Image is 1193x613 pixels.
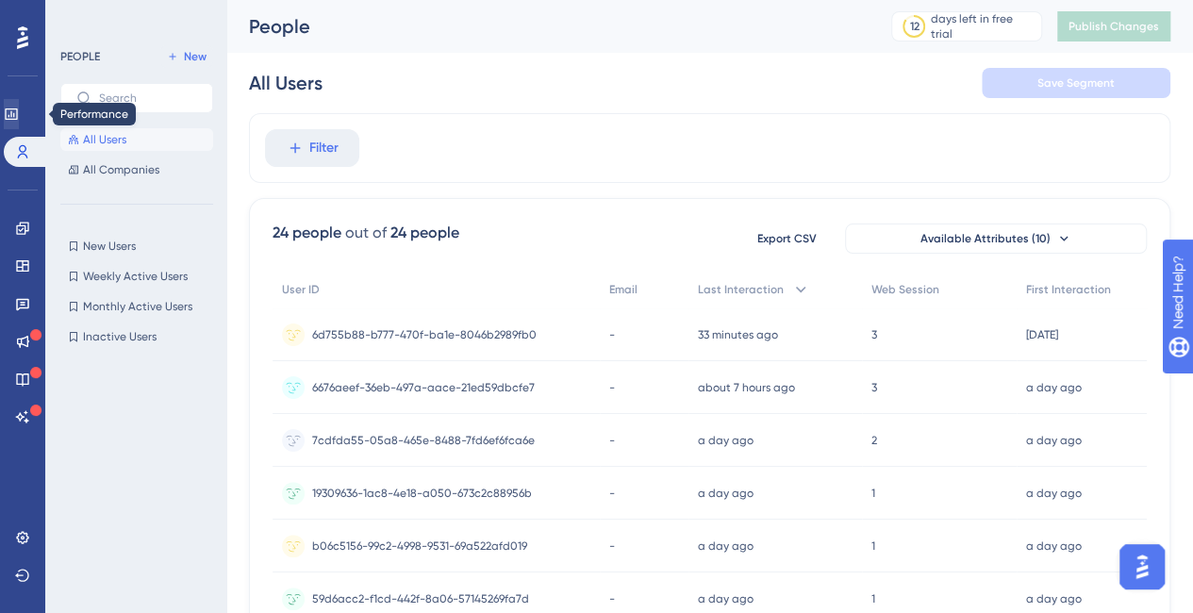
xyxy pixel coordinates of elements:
button: Filter [265,129,359,167]
time: a day ago [1026,434,1082,447]
iframe: UserGuiding AI Assistant Launcher [1114,538,1170,595]
span: Available Attributes (10) [920,231,1051,246]
time: a day ago [698,487,754,500]
time: 33 minutes ago [698,328,778,341]
span: - [609,538,615,554]
button: Save Segment [982,68,1170,98]
time: a day ago [1026,592,1082,605]
time: about 7 hours ago [698,381,795,394]
span: 2 [871,433,877,448]
span: New [184,49,207,64]
span: - [609,486,615,501]
span: - [609,327,615,342]
time: a day ago [698,539,754,553]
div: All Users [249,70,323,96]
span: Inactive Users [83,329,157,344]
div: PEOPLE [60,49,100,64]
span: 59d6acc2-f1cd-442f-8a06-57145269fa7d [312,591,529,606]
span: 3 [871,327,877,342]
span: Weekly Active Users [83,269,188,284]
span: User ID [282,282,320,297]
span: 19309636-1ac8-4e18-a050-673c2c88956b [312,486,532,501]
button: Weekly Active Users [60,265,213,288]
div: days left in free trial [931,11,1036,41]
span: All Users [83,132,126,147]
span: 3 [871,380,877,395]
span: - [609,433,615,448]
span: 6676aeef-36eb-497a-aace-21ed59dbcfe7 [312,380,535,395]
span: - [609,380,615,395]
span: 1 [871,486,875,501]
button: Publish Changes [1057,11,1170,41]
time: [DATE] [1026,328,1058,341]
button: All Companies [60,158,213,181]
span: Last Interaction [698,282,784,297]
button: All Users [60,128,213,151]
span: Need Help? [44,5,118,27]
span: 6d755b88-b777-470f-ba1e-8046b2989fb0 [312,327,537,342]
span: Monthly Active Users [83,299,192,314]
div: 12 [909,19,919,34]
button: Export CSV [739,224,834,254]
span: Publish Changes [1069,19,1159,34]
span: b06c5156-99c2-4998-9531-69a522afd019 [312,538,527,554]
button: Available Attributes (10) [845,224,1147,254]
time: a day ago [1026,381,1082,394]
span: 1 [871,591,875,606]
span: Email [609,282,638,297]
button: New [160,45,213,68]
button: Inactive Users [60,325,213,348]
span: - [609,591,615,606]
span: New Users [83,239,136,254]
button: Monthly Active Users [60,295,213,318]
time: a day ago [698,592,754,605]
span: 7cdfda55-05a8-465e-8488-7fd6ef6fca6e [312,433,535,448]
div: 24 people [273,222,341,244]
button: New Users [60,235,213,257]
span: 1 [871,538,875,554]
div: out of [345,222,387,244]
time: a day ago [698,434,754,447]
div: 24 people [390,222,459,244]
span: Save Segment [1037,75,1115,91]
span: Filter [309,137,339,159]
input: Search [99,91,197,105]
span: First Interaction [1026,282,1111,297]
time: a day ago [1026,487,1082,500]
time: a day ago [1026,539,1082,553]
span: Export CSV [757,231,817,246]
span: Web Session [871,282,939,297]
span: All Companies [83,162,159,177]
div: People [249,13,844,40]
